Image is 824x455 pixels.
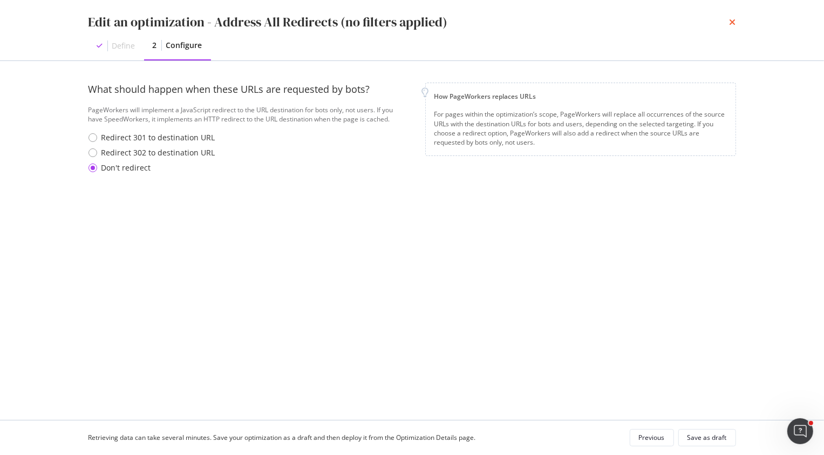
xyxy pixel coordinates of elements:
[434,110,727,147] div: For pages within the optimization’s scope, PageWorkers will replace all occurrences of the source...
[101,162,151,173] div: Don't redirect
[730,13,736,31] div: times
[153,40,157,51] div: 2
[787,418,813,444] iframe: Intercom live chat
[88,13,448,31] div: Edit an optimization - Address All Redirects (no filters applied)
[630,429,674,446] button: Previous
[101,147,215,158] div: Redirect 302 to destination URL
[101,132,215,143] div: Redirect 301 to destination URL
[687,433,727,442] div: Save as draft
[166,40,202,51] div: Configure
[88,147,408,158] div: Redirect 302 to destination URL
[88,105,408,124] div: PageWorkers will implement a JavaScript redirect to the URL destination for bots only, not users....
[639,433,665,442] div: Previous
[88,83,408,97] div: What should happen when these URLs are requested by bots?
[88,162,408,173] div: Don't redirect
[88,433,476,442] div: Retrieving data can take several minutes. Save your optimization as a draft and then deploy it fr...
[112,40,135,51] div: Define
[88,132,408,143] div: Redirect 301 to destination URL
[678,429,736,446] button: Save as draft
[434,92,727,101] div: How PageWorkers replaces URLs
